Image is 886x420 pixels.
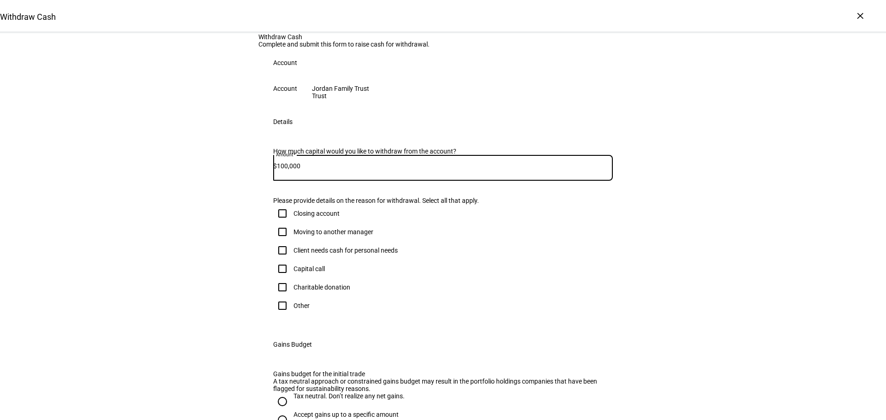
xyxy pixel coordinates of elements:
[258,41,628,48] div: Complete and submit this form to raise cash for withdrawal.
[273,148,613,155] div: How much capital would you like to withdraw from the account?
[273,378,613,392] div: A tax neutral approach or constrained gains budget may result in the portfolio holdings companies...
[293,302,310,309] div: Other
[273,118,293,125] div: Details
[276,152,295,157] mat-label: Amount*
[293,228,373,236] div: Moving to another manager
[293,411,399,418] div: Accept gains up to a specific amount
[293,247,398,254] div: Client needs cash for personal needs
[293,265,325,272] div: Capital call
[312,85,369,92] div: Jordan Family Trust
[293,392,405,400] div: Tax neutral. Don’t realize any net gains.
[273,341,312,348] div: Gains Budget
[273,59,297,66] div: Account
[273,85,297,92] div: Account
[273,197,613,204] div: Please provide details on the reason for withdrawal. Select all that apply.
[293,210,340,217] div: Closing account
[853,8,868,23] div: ×
[273,162,277,170] span: $
[293,284,350,291] div: Charitable donation
[258,33,628,41] div: Withdraw Cash
[273,370,613,378] div: Gains budget for the initial trade
[312,92,369,100] div: Trust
